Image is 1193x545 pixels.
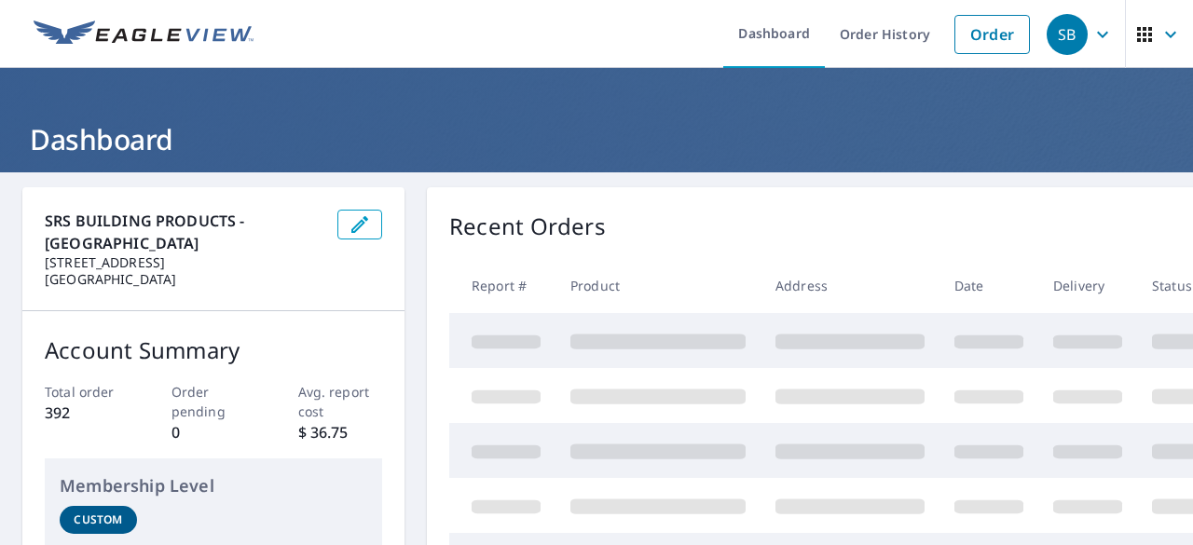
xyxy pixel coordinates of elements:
p: Membership Level [60,473,367,498]
th: Delivery [1038,258,1137,313]
p: Account Summary [45,334,382,367]
p: Avg. report cost [298,382,383,421]
p: [GEOGRAPHIC_DATA] [45,271,322,288]
p: 0 [171,421,256,443]
div: SB [1047,14,1088,55]
a: Order [954,15,1030,54]
p: Total order [45,382,130,402]
p: [STREET_ADDRESS] [45,254,322,271]
p: Recent Orders [449,210,606,243]
th: Report # [449,258,555,313]
img: EV Logo [34,20,254,48]
th: Address [761,258,939,313]
h1: Dashboard [22,120,1171,158]
p: Custom [74,511,122,528]
p: 392 [45,402,130,424]
th: Date [939,258,1038,313]
th: Product [555,258,761,313]
p: Order pending [171,382,256,421]
p: SRS BUILDING PRODUCTS - [GEOGRAPHIC_DATA] [45,210,322,254]
p: $ 36.75 [298,421,383,443]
